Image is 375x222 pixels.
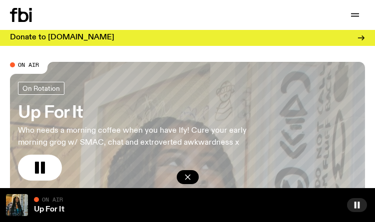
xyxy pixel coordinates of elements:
[34,206,64,214] a: Up For It
[18,105,274,121] h3: Up For It
[18,61,39,68] span: On Air
[6,194,28,216] img: Ify - a Brown Skin girl with black braided twists, looking up to the side with her tongue stickin...
[10,34,114,41] h3: Donate to [DOMAIN_NAME]
[22,84,60,92] span: On Rotation
[18,82,64,95] a: On Rotation
[42,196,63,203] span: On Air
[18,82,274,181] a: Up For ItWho needs a morning coffee when you have Ify! Cure your early morning grog w/ SMAC, chat...
[18,125,274,149] p: Who needs a morning coffee when you have Ify! Cure your early morning grog w/ SMAC, chat and extr...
